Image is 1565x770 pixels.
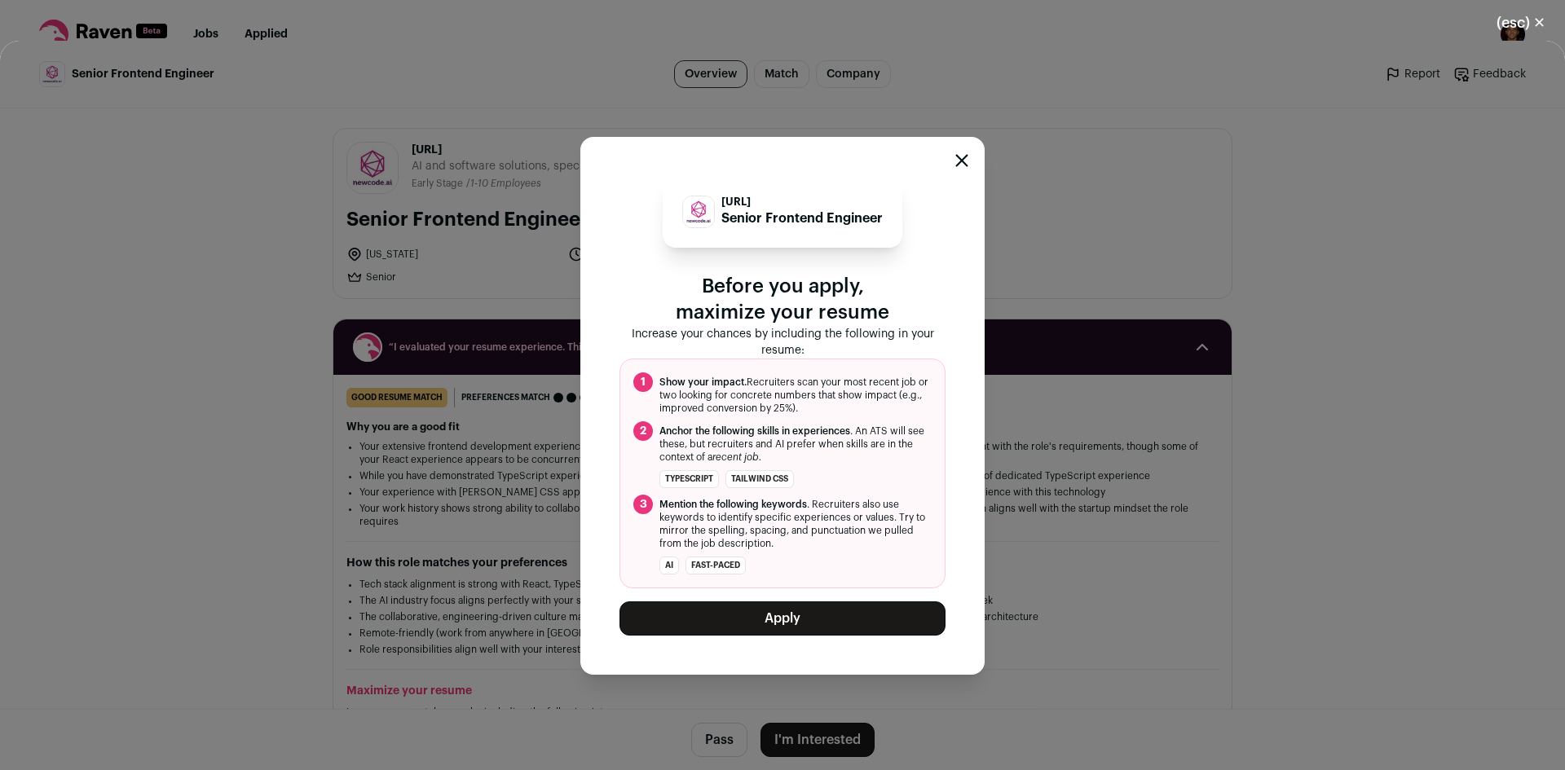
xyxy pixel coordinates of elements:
li: Tailwind CSS [725,470,794,488]
span: . An ATS will see these, but recruiters and AI prefer when skills are in the context of a [659,425,932,464]
span: Recruiters scan your most recent job or two looking for concrete numbers that show impact (e.g., ... [659,376,932,415]
button: Close modal [1477,5,1565,41]
p: Senior Frontend Engineer [721,209,883,228]
span: 3 [633,495,653,514]
button: Apply [619,601,946,636]
img: 784ecd4b056ceb9ddc9c284ac8c58b18bd11af8c0f40d9ef94ea549f9f9381de.jpg [683,196,714,227]
i: recent job. [712,452,761,462]
span: Mention the following keywords [659,499,807,509]
li: fast-paced [686,557,746,574]
p: [URL] [721,196,883,209]
span: 2 [633,421,653,441]
span: . Recruiters also use keywords to identify specific experiences or values. Try to mirror the spel... [659,498,932,550]
p: Before you apply, maximize your resume [619,274,946,326]
li: AI [659,557,679,574]
span: 1 [633,372,653,392]
span: Anchor the following skills in experiences [659,426,850,436]
p: Increase your chances by including the following in your resume: [619,326,946,359]
li: Typescript [659,470,719,488]
span: Show your impact. [659,377,747,387]
button: Close modal [955,154,968,167]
